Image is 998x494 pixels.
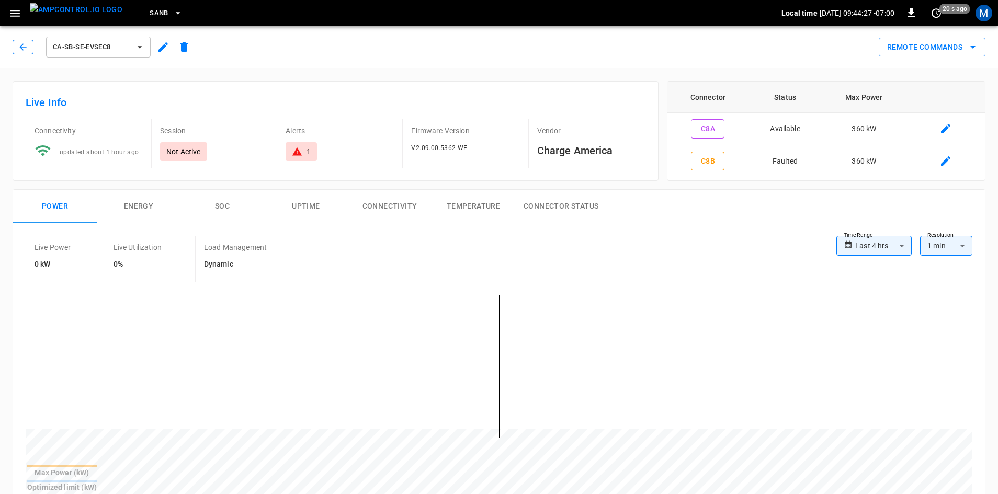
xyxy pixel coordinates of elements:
[928,5,945,21] button: set refresh interval
[204,259,267,270] h6: Dynamic
[748,113,822,145] td: Available
[150,7,168,19] span: SanB
[822,82,906,113] th: Max Power
[879,38,985,57] button: Remote Commands
[411,125,519,136] p: Firmware Version
[35,242,71,252] p: Live Power
[748,145,822,178] td: Faulted
[13,190,97,223] button: Power
[204,242,267,252] p: Load Management
[939,4,970,14] span: 20 s ago
[748,82,822,113] th: Status
[348,190,432,223] button: Connectivity
[691,119,724,139] button: C8A
[35,125,143,136] p: Connectivity
[26,94,645,111] h6: Live Info
[35,259,71,270] h6: 0 kW
[166,146,201,157] p: Not Active
[822,113,906,145] td: 360 kW
[976,5,992,21] div: profile-icon
[537,125,645,136] p: Vendor
[30,3,122,16] img: ampcontrol.io logo
[53,41,130,53] span: ca-sb-se-evseC8
[432,190,515,223] button: Temperature
[145,3,186,24] button: SanB
[781,8,818,18] p: Local time
[691,152,724,171] button: C8B
[927,231,954,239] label: Resolution
[411,144,467,152] span: V2.09.00.5362.WE
[264,190,348,223] button: Uptime
[820,8,894,18] p: [DATE] 09:44:27 -07:00
[114,242,162,252] p: Live Utilization
[667,82,985,177] table: connector table
[844,231,873,239] label: Time Range
[855,236,912,256] div: Last 4 hrs
[286,125,394,136] p: Alerts
[307,146,311,157] div: 1
[537,142,645,159] h6: Charge America
[97,190,180,223] button: Energy
[515,190,607,223] button: Connector Status
[180,190,264,223] button: SOC
[822,145,906,178] td: 360 kW
[160,125,268,136] p: Session
[667,82,748,113] th: Connector
[114,259,162,270] h6: 0%
[879,38,985,57] div: remote commands options
[46,37,151,58] button: ca-sb-se-evseC8
[60,148,139,156] span: updated about 1 hour ago
[920,236,972,256] div: 1 min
